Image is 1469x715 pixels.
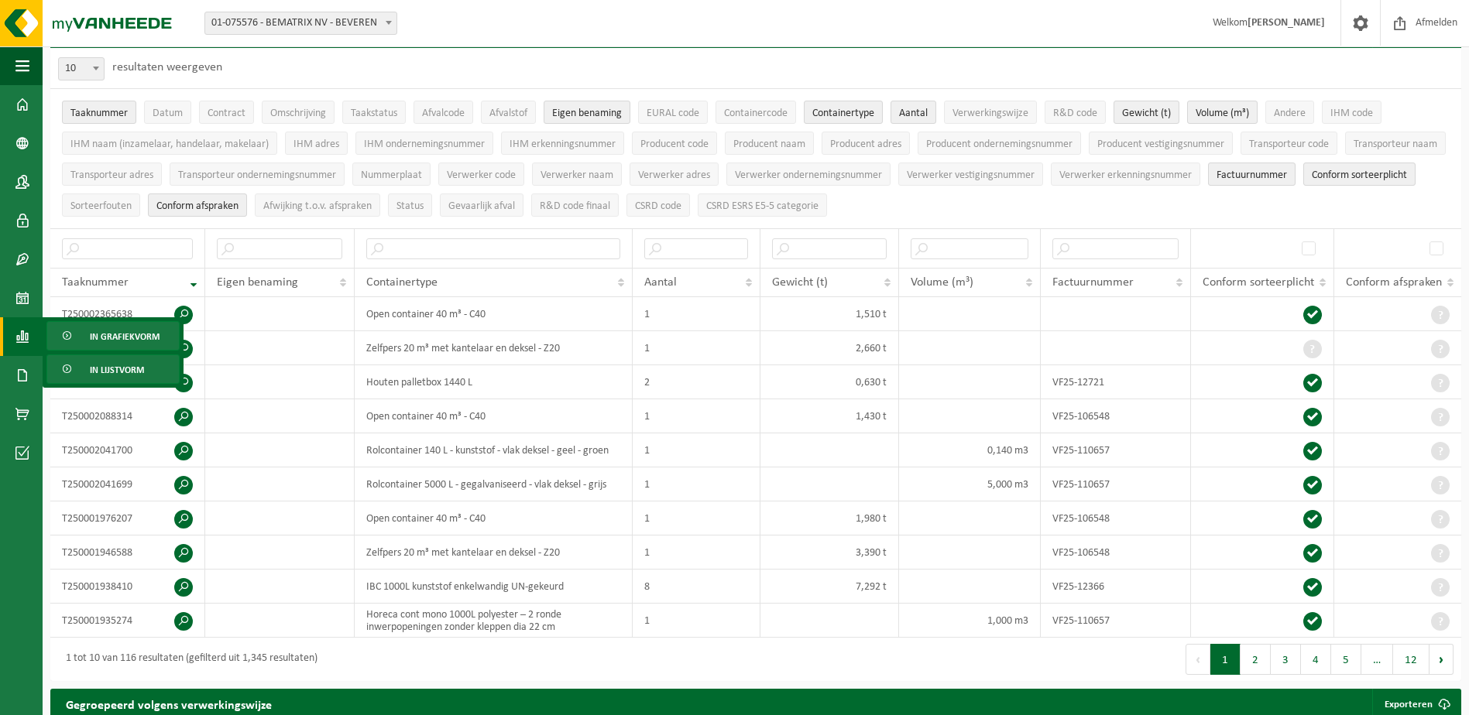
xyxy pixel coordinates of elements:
[46,321,180,351] a: In grafiekvorm
[804,101,883,124] button: ContainertypeContainertype: Activate to sort
[481,101,536,124] button: AfvalstofAfvalstof: Activate to sort
[355,297,632,331] td: Open container 40 m³ - C40
[725,132,814,155] button: Producent naamProducent naam: Activate to sort
[760,365,899,399] td: 0,630 t
[822,132,910,155] button: Producent adresProducent adres: Activate to sort
[633,399,761,433] td: 1
[90,322,160,351] span: In grafiekvorm
[70,200,132,212] span: Sorteerfouten
[62,101,136,124] button: TaaknummerTaaknummer: Activate to remove sorting
[50,433,205,467] td: T250002041700
[366,276,438,289] span: Containertype
[899,467,1041,501] td: 5,000 m3
[812,108,874,119] span: Containertype
[204,12,397,35] span: 01-075576 - BEMATRIX NV - BEVEREN
[911,276,973,289] span: Volume (m³)
[355,570,632,604] td: IBC 1000L kunststof enkelwandig UN-gekeurd
[156,200,239,212] span: Conform afspraken
[355,399,632,433] td: Open container 40 m³ - C40
[1041,535,1191,570] td: VF25-106548
[447,169,516,181] span: Verwerker code
[205,12,396,34] span: 01-075576 - BEMATRIX NV - BEVEREN
[1330,108,1373,119] span: IHM code
[217,276,298,289] span: Eigen benaming
[148,193,247,217] button: Conform afspraken : Activate to sort
[638,101,708,124] button: EURAL codeEURAL code: Activate to sort
[1354,139,1437,150] span: Transporteur naam
[1301,644,1331,675] button: 4
[1041,501,1191,535] td: VF25-106548
[70,139,269,150] span: IHM naam (inzamelaar, handelaar, makelaar)
[1271,644,1301,675] button: 3
[1041,570,1191,604] td: VF25-12366
[760,399,899,433] td: 1,430 t
[647,108,699,119] span: EURAL code
[285,132,348,155] button: IHM adresIHM adres: Activate to sort
[355,365,632,399] td: Houten palletbox 1440 L
[541,169,613,181] span: Verwerker naam
[270,108,326,119] span: Omschrijving
[355,433,632,467] td: Rolcontainer 140 L - kunststof - vlak deksel - geel - groen
[355,467,632,501] td: Rolcontainer 5000 L - gegalvaniseerd - vlak deksel - grijs
[1361,644,1393,675] span: …
[733,139,805,150] span: Producent naam
[1210,644,1241,675] button: 1
[633,297,761,331] td: 1
[899,433,1041,467] td: 0,140 m3
[532,162,622,186] button: Verwerker naamVerwerker naam: Activate to sort
[50,570,205,604] td: T250001938410
[1274,108,1306,119] span: Andere
[178,169,336,181] span: Transporteur ondernemingsnummer
[1241,132,1337,155] button: Transporteur codeTransporteur code: Activate to sort
[1345,132,1446,155] button: Transporteur naamTransporteur naam: Activate to sort
[716,101,796,124] button: ContainercodeContainercode: Activate to sort
[112,61,222,74] label: resultaten weergeven
[552,108,622,119] span: Eigen benaming
[1041,433,1191,467] td: VF25-110657
[62,132,277,155] button: IHM naam (inzamelaar, handelaar, makelaar)IHM naam (inzamelaar, handelaar, makelaar): Activate to...
[635,200,681,212] span: CSRD code
[501,132,624,155] button: IHM erkenningsnummerIHM erkenningsnummer: Activate to sort
[926,139,1073,150] span: Producent ondernemingsnummer
[50,297,205,331] td: T250002365638
[891,101,936,124] button: AantalAantal: Activate to sort
[355,501,632,535] td: Open container 40 m³ - C40
[58,57,105,80] span: 10
[1322,101,1381,124] button: IHM codeIHM code: Activate to sort
[262,101,335,124] button: OmschrijvingOmschrijving: Activate to sort
[540,200,610,212] span: R&D code finaal
[1393,644,1430,675] button: 12
[726,162,891,186] button: Verwerker ondernemingsnummerVerwerker ondernemingsnummer: Activate to sort
[640,139,709,150] span: Producent code
[633,604,761,638] td: 1
[1241,644,1271,675] button: 2
[396,200,424,212] span: Status
[633,570,761,604] td: 8
[422,108,465,119] span: Afvalcode
[899,604,1041,638] td: 1,000 m3
[352,162,431,186] button: NummerplaatNummerplaat: Activate to sort
[1045,101,1106,124] button: R&D codeR&amp;D code: Activate to sort
[1114,101,1179,124] button: Gewicht (t)Gewicht (t): Activate to sort
[1089,132,1233,155] button: Producent vestigingsnummerProducent vestigingsnummer: Activate to sort
[1217,169,1287,181] span: Factuurnummer
[633,365,761,399] td: 2
[62,276,129,289] span: Taaknummer
[293,139,339,150] span: IHM adres
[388,193,432,217] button: StatusStatus: Activate to sort
[630,162,719,186] button: Verwerker adresVerwerker adres: Activate to sort
[1248,17,1325,29] strong: [PERSON_NAME]
[46,354,180,384] a: In lijstvorm
[638,169,710,181] span: Verwerker adres
[1203,276,1314,289] span: Conform sorteerplicht
[50,399,205,433] td: T250002088314
[760,570,899,604] td: 7,292 t
[62,162,162,186] button: Transporteur adresTransporteur adres: Activate to sort
[1208,162,1296,186] button: FactuurnummerFactuurnummer: Activate to sort
[50,604,205,638] td: T250001935274
[1041,365,1191,399] td: VF25-12721
[351,108,397,119] span: Taakstatus
[448,200,515,212] span: Gevaarlijk afval
[1186,644,1210,675] button: Previous
[898,162,1043,186] button: Verwerker vestigingsnummerVerwerker vestigingsnummer: Activate to sort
